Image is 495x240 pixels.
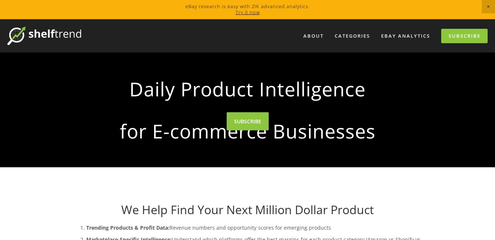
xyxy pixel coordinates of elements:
[441,29,488,43] a: Subscribe
[86,224,170,231] strong: Trending Products & Profit Data:
[86,223,424,232] p: Revenue numbers and opportunity scores for emerging products
[376,30,435,42] a: eBay Analytics
[236,9,260,16] a: Try it now
[72,203,424,217] h1: We Help Find Your Next Million Dollar Product
[83,114,412,148] strong: for E-commerce Businesses
[227,112,269,130] a: SUBSCRIBE
[330,30,375,42] div: Categories
[7,27,81,45] img: ShelfTrend
[83,72,412,106] strong: Daily Product Intelligence
[299,30,328,42] a: About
